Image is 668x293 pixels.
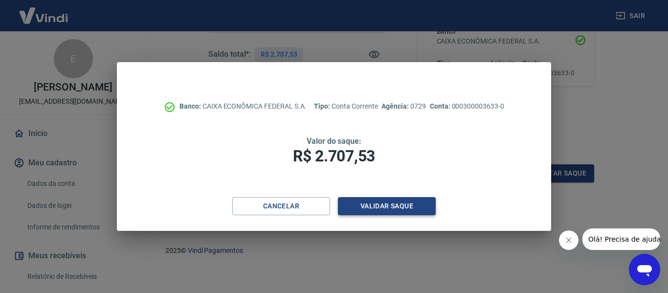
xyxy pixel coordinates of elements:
[307,136,361,146] span: Valor do saque:
[6,7,82,15] span: Olá! Precisa de ajuda?
[232,197,330,215] button: Cancelar
[381,101,425,112] p: 0729
[582,228,660,250] iframe: Mensagem da empresa
[179,102,202,110] span: Banco:
[293,147,375,165] span: R$ 2.707,53
[559,230,579,250] iframe: Fechar mensagem
[629,254,660,285] iframe: Botão para abrir a janela de mensagens
[314,101,378,112] p: Conta Corrente
[430,101,504,112] p: 000300003633-0
[338,197,436,215] button: Validar saque
[430,102,452,110] span: Conta:
[314,102,332,110] span: Tipo:
[381,102,410,110] span: Agência:
[179,101,306,112] p: CAIXA ECONÔMICA FEDERAL S.A.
